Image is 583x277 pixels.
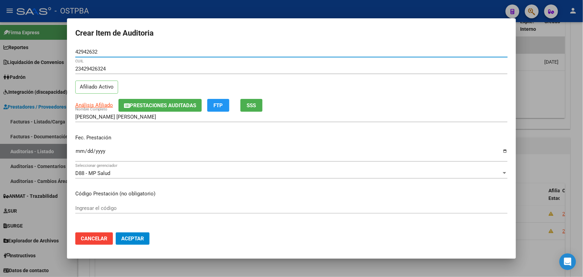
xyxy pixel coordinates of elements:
[207,99,229,112] button: FTP
[75,134,508,142] p: Fec. Prestación
[75,225,508,233] p: Precio
[75,170,110,176] span: D88 - MP Salud
[81,236,107,242] span: Cancelar
[75,81,118,94] p: Afiliado Activo
[121,236,144,242] span: Aceptar
[130,102,196,109] span: Prestaciones Auditadas
[214,102,223,109] span: FTP
[75,190,508,198] p: Código Prestación (no obligatorio)
[240,99,262,112] button: SSS
[560,253,576,270] div: Open Intercom Messenger
[118,99,202,112] button: Prestaciones Auditadas
[247,102,256,109] span: SSS
[116,232,150,245] button: Aceptar
[75,102,113,108] span: Análisis Afiliado
[75,27,508,40] h2: Crear Item de Auditoria
[75,232,113,245] button: Cancelar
